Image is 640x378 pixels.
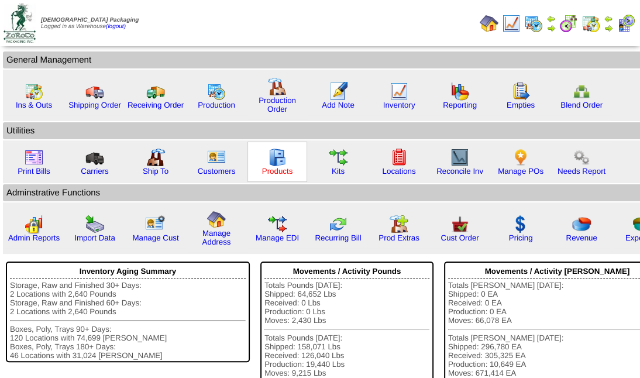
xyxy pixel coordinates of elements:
[68,101,121,109] a: Shipping Order
[509,233,533,242] a: Pricing
[198,101,235,109] a: Production
[560,101,603,109] a: Blend Order
[132,233,178,242] a: Manage Cust
[498,167,543,176] a: Manage POs
[572,148,591,167] img: workflow.png
[546,23,556,33] img: arrowright.gif
[382,167,415,176] a: Locations
[264,264,429,279] div: Movements / Activity Pounds
[332,167,345,176] a: Kits
[18,167,50,176] a: Print Bills
[617,14,635,33] img: calendarcustomer.gif
[85,82,104,101] img: truck.gif
[198,167,235,176] a: Customers
[259,96,296,114] a: Production Order
[511,148,530,167] img: po.png
[8,233,60,242] a: Admin Reports
[329,215,347,233] img: reconcile.gif
[450,215,469,233] img: cust_order.png
[604,23,613,33] img: arrowright.gif
[322,101,355,109] a: Add Note
[81,167,108,176] a: Carriers
[507,101,535,109] a: Empties
[443,101,477,109] a: Reporting
[383,101,415,109] a: Inventory
[268,77,287,96] img: factory.gif
[41,17,139,30] span: Logged in as Warehouse
[390,215,408,233] img: prodextras.gif
[207,82,226,101] img: calendarprod.gif
[268,215,287,233] img: edi.gif
[207,210,226,229] img: home.gif
[85,215,104,233] img: import.gif
[202,229,231,246] a: Manage Address
[559,14,578,33] img: calendarblend.gif
[572,82,591,101] img: network.png
[450,148,469,167] img: line_graph2.gif
[256,233,299,242] a: Manage EDI
[604,14,613,23] img: arrowleft.gif
[315,233,361,242] a: Recurring Bill
[441,233,479,242] a: Cust Order
[436,167,483,176] a: Reconcile Inv
[25,82,43,101] img: calendarinout.gif
[558,167,605,176] a: Needs Report
[480,14,498,33] img: home.gif
[329,82,347,101] img: orders.gif
[4,4,36,43] img: zoroco-logo-small.webp
[450,82,469,101] img: graph.gif
[581,14,600,33] img: calendarinout.gif
[207,148,226,167] img: customers.gif
[143,167,168,176] a: Ship To
[329,148,347,167] img: workflow.gif
[566,233,597,242] a: Revenue
[546,14,556,23] img: arrowleft.gif
[10,264,246,279] div: Inventory Aging Summary
[390,82,408,101] img: line_graph.gif
[145,215,167,233] img: managecust.png
[262,167,293,176] a: Products
[10,281,246,360] div: Storage, Raw and Finished 30+ Days: 2 Locations with 2,640 Pounds Storage, Raw and Finished 60+ D...
[502,14,521,33] img: line_graph.gif
[511,215,530,233] img: dollar.gif
[511,82,530,101] img: workorder.gif
[146,82,165,101] img: truck2.gif
[572,215,591,233] img: pie_chart.png
[146,148,165,167] img: factory2.gif
[390,148,408,167] img: locations.gif
[16,101,52,109] a: Ins & Outs
[106,23,126,30] a: (logout)
[25,215,43,233] img: graph2.png
[41,17,139,23] span: [DEMOGRAPHIC_DATA] Packaging
[128,101,184,109] a: Receiving Order
[268,148,287,167] img: cabinet.gif
[85,148,104,167] img: truck3.gif
[25,148,43,167] img: invoice2.gif
[524,14,543,33] img: calendarprod.gif
[379,233,419,242] a: Prod Extras
[74,233,115,242] a: Import Data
